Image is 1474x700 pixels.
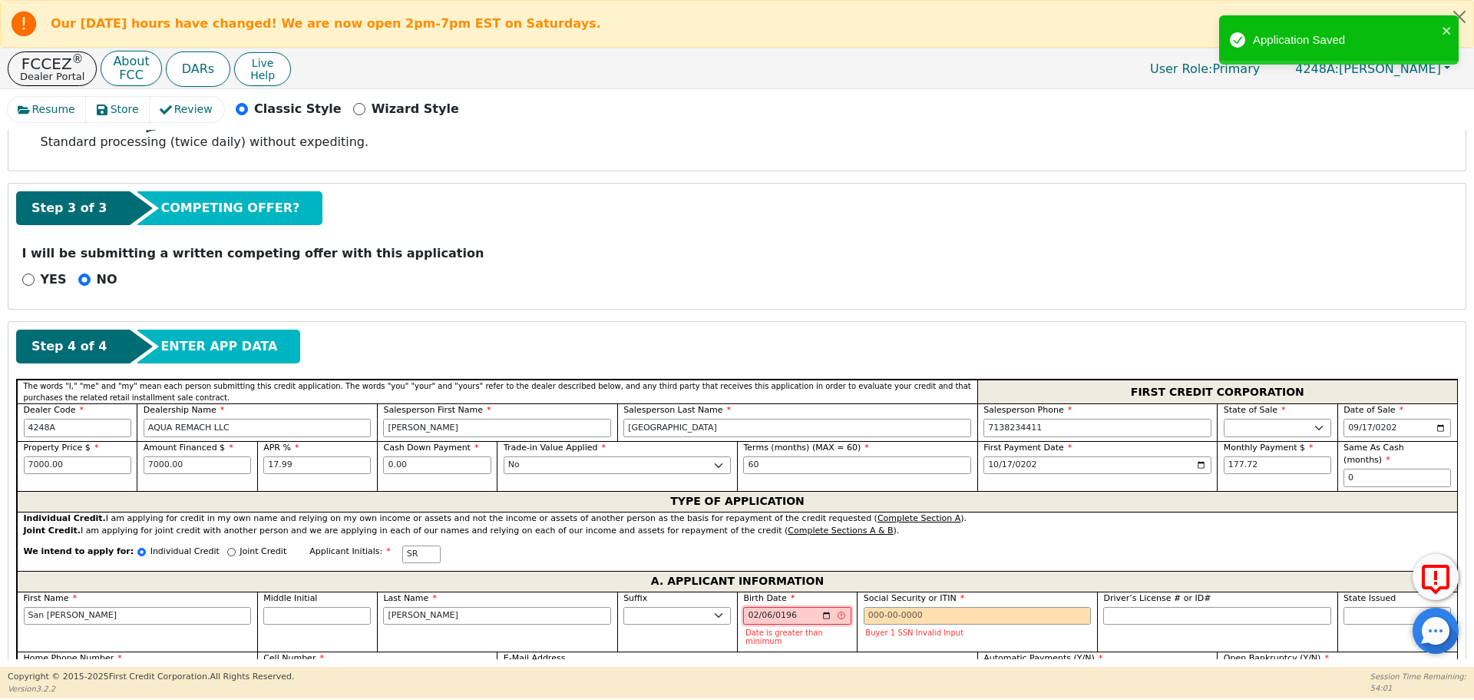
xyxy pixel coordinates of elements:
[41,134,369,149] span: Standard processing (twice daily) without expediting.
[1135,54,1275,84] p: Primary
[864,593,964,603] span: Social Security or ITIN
[623,593,647,603] span: Suffix
[1224,405,1286,415] span: State of Sale
[1253,32,1437,49] div: Application Saved
[983,653,1102,663] span: Automatic Payments (Y/N)
[24,513,106,523] strong: Individual Credit.
[983,419,1211,437] input: 303-867-5309 x104
[250,57,275,69] span: Live
[1370,682,1466,694] p: 54:01
[983,405,1072,415] span: Salesperson Phone
[24,525,1452,538] div: I am applying for joint credit with another person and we are applying in each of our names and r...
[24,526,81,536] strong: Joint Credit.
[1343,405,1403,415] span: Date of Sale
[250,69,275,81] span: Help
[72,52,84,66] sup: ®
[1413,554,1459,600] button: Report Error to FCC
[24,653,122,663] span: Home Phone Number
[1446,1,1473,32] button: Close alert
[1343,443,1404,466] span: Same As Cash (months)
[504,653,566,663] span: E-Mail Address
[1442,22,1453,39] button: close
[309,546,391,556] span: Applicant Initials:
[210,672,294,682] span: All Rights Reserved.
[160,337,277,356] span: ENTER APP DATA
[1295,61,1339,76] span: 4248A:
[31,337,107,356] span: Step 4 of 4
[8,683,294,695] p: Version 3.2.2
[24,546,134,571] span: We intend to apply for:
[17,380,977,403] div: The words "I," "me" and "my" mean each person submitting this credit application. The words "you"...
[983,456,1211,475] input: YYYY-MM-DD
[743,607,851,625] input: YYYY-MM-DD
[651,572,824,592] span: A. APPLICANT INFORMATION
[24,513,1452,526] div: I am applying for credit in my own name and relying on my own income or assets and not the income...
[22,244,1453,263] p: I will be submitting a written competing offer with this application
[877,513,960,523] u: Complete Section A
[1224,456,1331,475] input: Hint: 177.72
[254,100,342,118] p: Classic Style
[24,405,84,415] span: Dealer Code
[160,199,299,217] span: COMPETING OFFER?
[97,270,117,289] p: NO
[1295,61,1441,76] span: [PERSON_NAME]
[166,51,230,87] button: DARs
[383,405,491,415] span: Salesperson First Name
[263,653,324,663] span: Cell Number
[1343,419,1451,437] input: YYYY-MM-DD
[504,443,606,453] span: Trade-in Value Applied
[1131,382,1304,402] span: FIRST CREDIT CORPORATION
[8,51,97,86] button: FCCEZ®Dealer Portal
[743,593,795,603] span: Birth Date
[745,629,849,645] p: Date is greater than minimum
[372,100,459,118] p: Wizard Style
[383,593,436,603] span: Last Name
[263,593,317,603] span: Middle Initial
[41,270,67,289] p: YES
[150,546,220,559] p: Individual Credit
[1150,61,1212,76] span: User Role :
[144,443,233,453] span: Amount Financed $
[150,97,224,122] button: Review
[983,443,1072,453] span: First Payment Date
[113,69,149,81] p: FCC
[20,71,84,81] p: Dealer Portal
[51,16,601,31] b: Our [DATE] hours have changed! We are now open 2pm-7pm EST on Saturdays.
[20,56,84,71] p: FCCEZ
[383,443,478,453] span: Cash Down Payment
[86,97,150,122] button: Store
[864,607,1092,625] input: 000-00-0000
[24,443,99,453] span: Property Price $
[263,456,371,475] input: xx.xx%
[263,443,299,453] span: APR %
[8,97,87,122] button: Resume
[8,671,294,684] p: Copyright © 2015- 2025 First Credit Corporation.
[788,526,893,536] u: Complete Sections A & B
[32,101,75,118] span: Resume
[101,51,161,87] button: AboutFCC
[111,101,139,118] span: Store
[113,55,149,68] p: About
[1103,593,1211,603] span: Driver’s License # or ID#
[1224,653,1329,663] span: Open Bankruptcy (Y/N)
[174,101,213,118] span: Review
[144,405,225,415] span: Dealership Name
[743,443,861,453] span: Terms (months) (MAX = 60)
[1224,443,1314,453] span: Monthly Payment $
[623,405,731,415] span: Salesperson Last Name
[670,492,805,512] span: TYPE OF APPLICATION
[1343,469,1451,487] input: 0
[31,199,107,217] span: Step 3 of 3
[1135,54,1275,84] a: User Role:Primary
[24,593,78,603] span: First Name
[1370,671,1466,682] p: Session Time Remaining:
[865,629,1089,637] p: Buyer 1 SSN Invalid Input
[234,52,291,86] button: LiveHelp
[1343,593,1396,603] span: State Issued
[240,546,286,559] p: Joint Credit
